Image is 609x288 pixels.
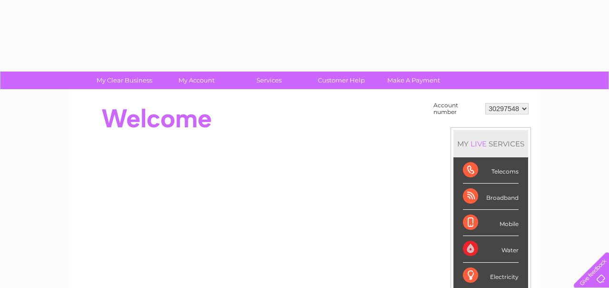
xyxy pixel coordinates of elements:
div: Mobile [463,210,519,236]
div: Water [463,236,519,262]
div: Broadband [463,184,519,210]
a: Services [230,72,308,89]
a: Make A Payment [374,72,453,89]
a: My Account [157,72,236,89]
a: My Clear Business [85,72,164,89]
div: MY SERVICES [453,130,528,157]
td: Account number [431,100,483,118]
div: Telecoms [463,157,519,184]
div: LIVE [469,139,489,148]
a: Customer Help [302,72,381,89]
